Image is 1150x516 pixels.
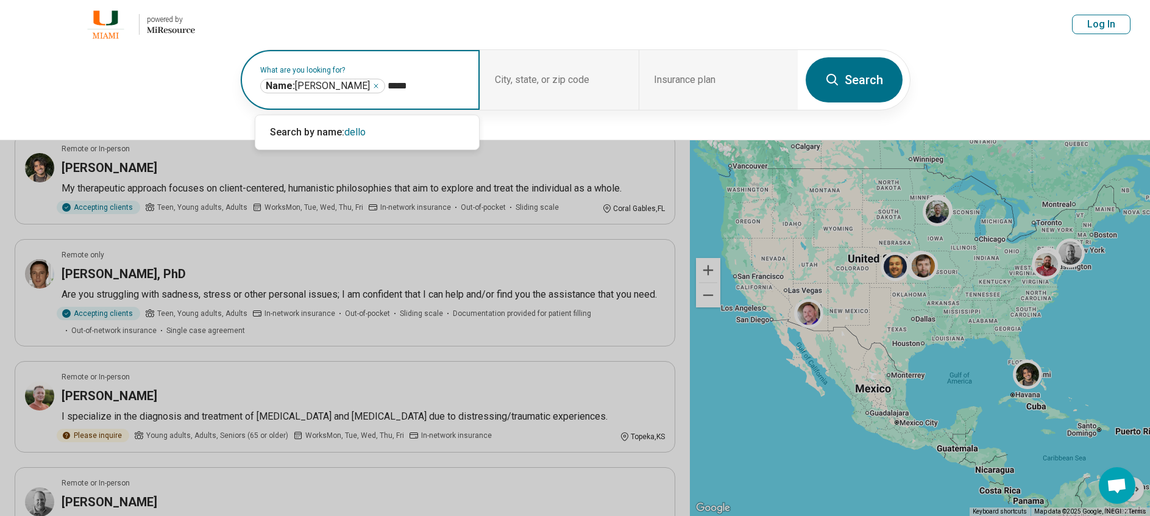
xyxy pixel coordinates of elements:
[344,126,366,138] span: dello
[266,80,370,92] span: [PERSON_NAME]
[260,66,465,74] label: What are you looking for?
[255,115,479,149] div: Suggestions
[1072,15,1130,34] button: Log In
[266,80,295,91] span: Name:
[806,57,903,102] button: Search
[372,82,380,90] button: Matt
[260,79,385,93] div: Matt
[1099,467,1135,504] div: Open chat
[147,14,195,25] div: powered by
[270,126,344,138] span: Search by name:
[80,10,132,39] img: University of Miami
